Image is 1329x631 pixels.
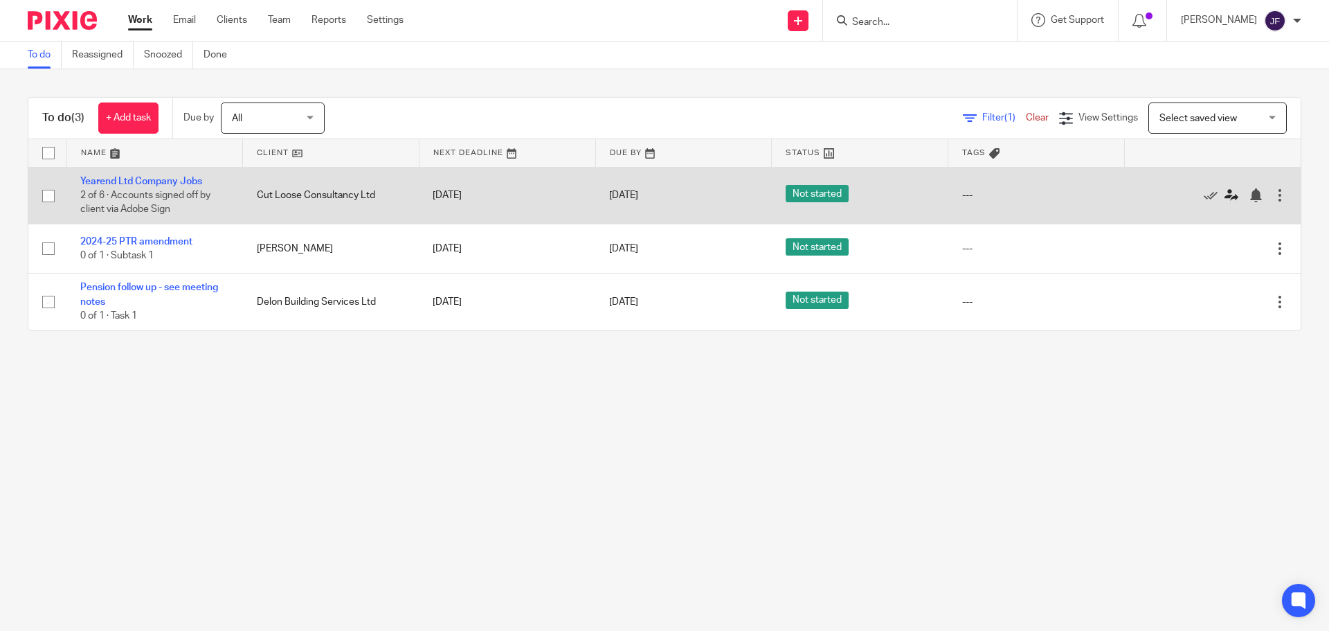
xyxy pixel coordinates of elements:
[42,111,84,125] h1: To do
[962,188,1111,202] div: ---
[786,292,849,309] span: Not started
[609,244,638,254] span: [DATE]
[786,185,849,202] span: Not started
[80,283,218,306] a: Pension follow up - see meeting notes
[183,111,214,125] p: Due by
[243,224,419,273] td: [PERSON_NAME]
[1264,10,1286,32] img: svg%3E
[1078,113,1138,123] span: View Settings
[80,311,137,321] span: 0 of 1 · Task 1
[419,274,595,330] td: [DATE]
[144,42,193,69] a: Snoozed
[311,13,346,27] a: Reports
[1159,114,1237,123] span: Select saved view
[1026,113,1049,123] a: Clear
[243,274,419,330] td: Delon Building Services Ltd
[98,103,159,134] a: + Add task
[243,167,419,224] td: Cut Loose Consultancy Ltd
[80,190,210,215] span: 2 of 6 · Accounts signed off by client via Adobe Sign
[268,13,291,27] a: Team
[962,295,1111,309] div: ---
[80,237,192,247] a: 2024-25 PTR amendment
[80,251,154,260] span: 0 of 1 · Subtask 1
[962,242,1111,256] div: ---
[217,13,247,27] a: Clients
[609,190,638,200] span: [DATE]
[609,297,638,307] span: [DATE]
[851,17,975,29] input: Search
[128,13,152,27] a: Work
[1004,113,1015,123] span: (1)
[1051,15,1104,25] span: Get Support
[28,42,62,69] a: To do
[204,42,237,69] a: Done
[982,113,1026,123] span: Filter
[173,13,196,27] a: Email
[786,238,849,256] span: Not started
[1204,188,1224,202] a: Mark as done
[80,177,202,186] a: Yearend Ltd Company Jobs
[367,13,404,27] a: Settings
[419,167,595,224] td: [DATE]
[1181,13,1257,27] p: [PERSON_NAME]
[962,149,986,157] span: Tags
[232,114,242,123] span: All
[28,11,97,30] img: Pixie
[72,42,134,69] a: Reassigned
[71,112,84,123] span: (3)
[419,224,595,273] td: [DATE]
